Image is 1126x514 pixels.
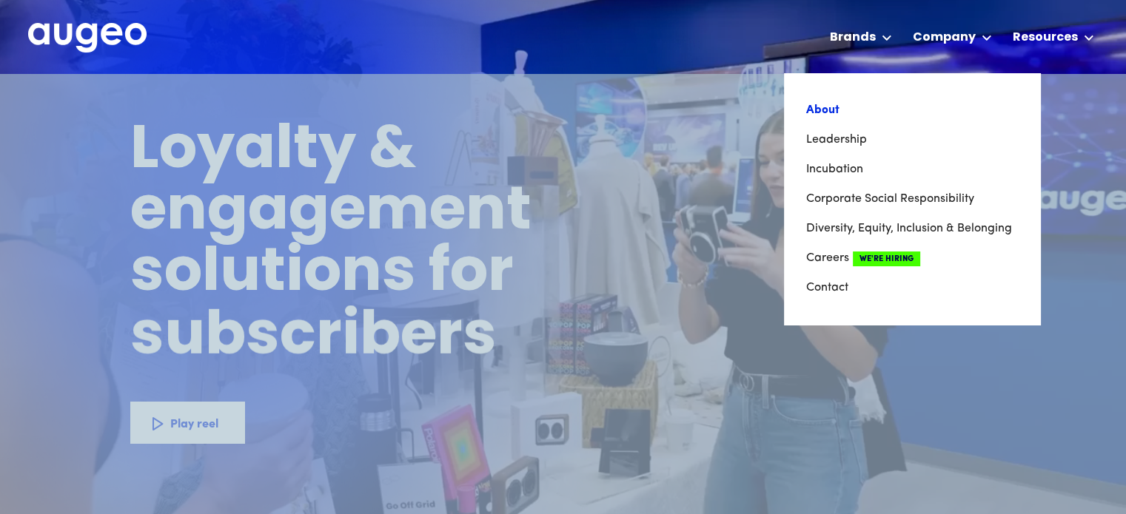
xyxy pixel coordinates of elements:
[806,243,1018,273] a: CareersWe're Hiring
[806,273,1018,302] a: Contact
[28,23,147,53] img: Augeo's full logo in white.
[806,214,1018,243] a: Diversity, Equity, Inclusion & Belonging
[806,155,1018,184] a: Incubation
[28,23,147,54] a: home
[784,73,1040,325] nav: Company
[853,251,920,266] span: We're Hiring
[806,95,1018,125] a: About
[830,29,876,47] div: Brands
[806,184,1018,214] a: Corporate Social Responsibility
[1013,29,1078,47] div: Resources
[806,125,1018,155] a: Leadership
[913,29,976,47] div: Company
